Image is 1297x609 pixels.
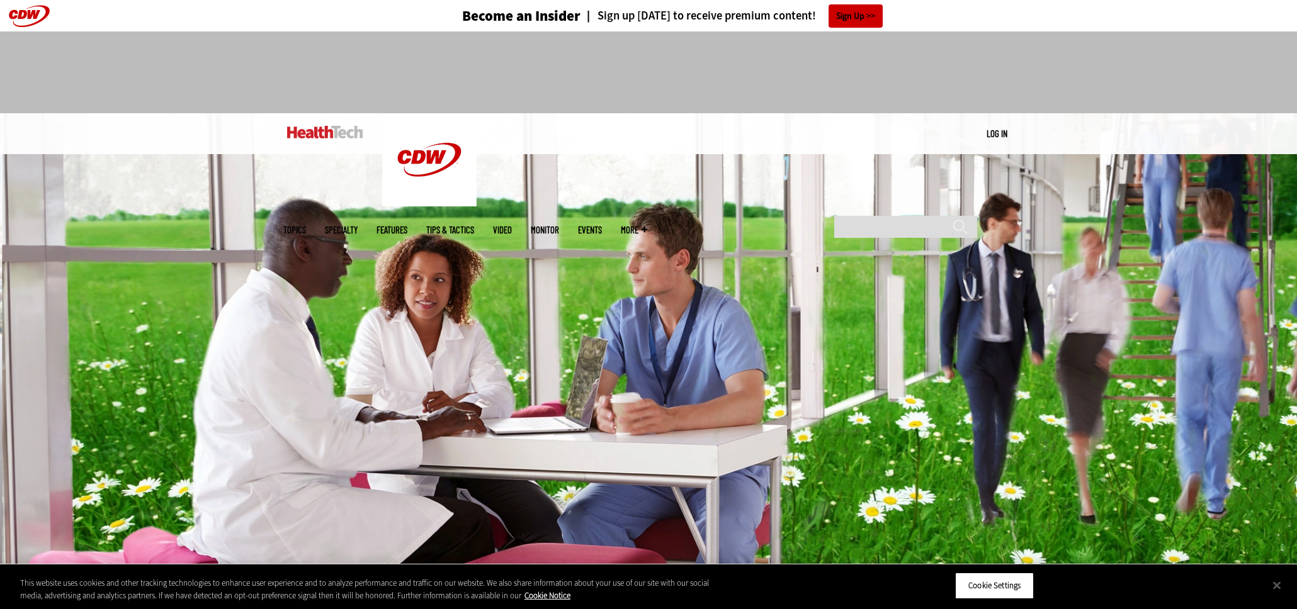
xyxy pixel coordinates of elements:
[382,196,477,210] a: CDW
[419,44,878,101] iframe: advertisement
[581,10,816,22] a: Sign up [DATE] to receive premium content!
[621,225,647,235] span: More
[1263,571,1291,599] button: Close
[283,225,306,235] span: Topics
[287,126,363,138] img: Home
[524,590,570,601] a: More information about your privacy
[377,225,407,235] a: Features
[382,113,477,206] img: Home
[578,225,602,235] a: Events
[493,225,512,235] a: Video
[531,225,559,235] a: MonITor
[987,128,1007,139] a: Log in
[955,573,1034,599] button: Cookie Settings
[325,225,358,235] span: Specialty
[987,127,1007,140] div: User menu
[426,225,474,235] a: Tips & Tactics
[829,4,883,28] a: Sign Up
[462,9,581,23] h3: Become an Insider
[20,577,713,601] div: This website uses cookies and other tracking technologies to enhance user experience and to analy...
[415,9,581,23] a: Become an Insider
